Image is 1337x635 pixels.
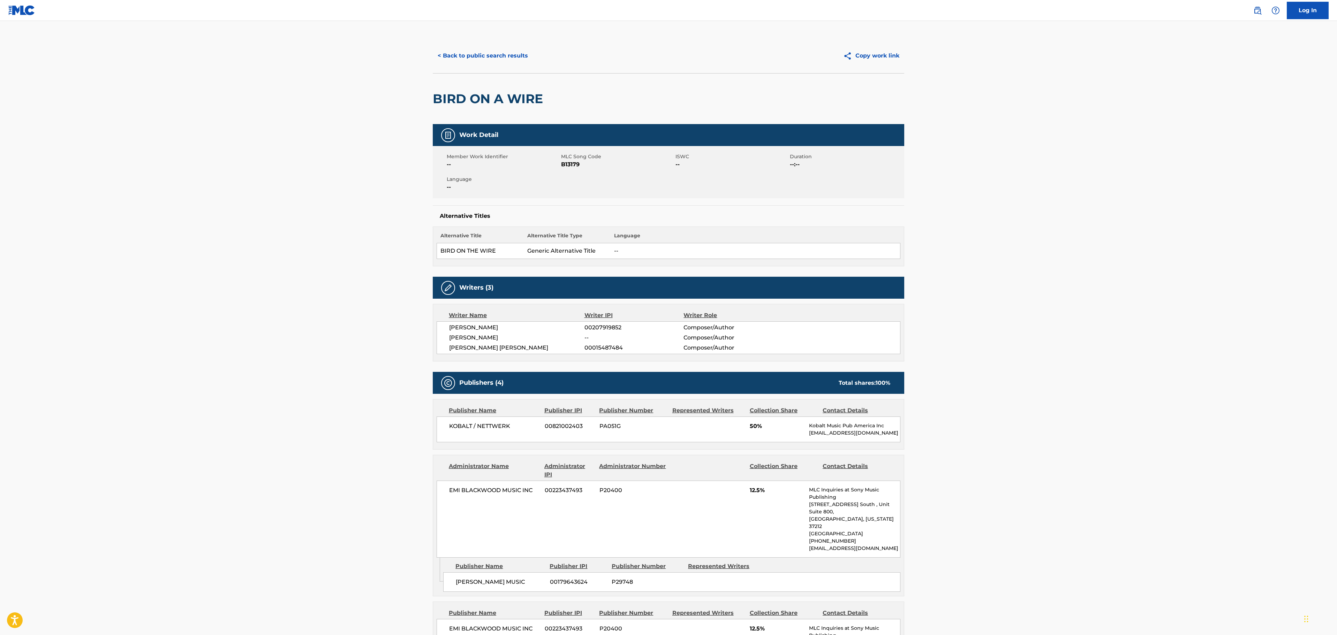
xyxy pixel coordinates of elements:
span: [PERSON_NAME] [449,334,584,342]
img: MLC Logo [8,5,35,15]
div: Writer Role [683,311,774,320]
div: Drag [1304,609,1308,629]
img: Publishers [444,379,452,387]
a: Log In [1287,2,1329,19]
span: Composer/Author [683,323,774,332]
div: Represented Writers [672,609,745,617]
div: Publisher Name [455,562,544,571]
div: Collection Share [750,609,817,617]
div: Collection Share [750,462,817,479]
div: Publisher IPI [544,609,594,617]
th: Alternative Title [437,232,524,243]
p: MLC Inquiries at Sony Music Publishing [809,486,900,501]
p: [GEOGRAPHIC_DATA], [US_STATE] 37212 [809,515,900,530]
div: Collection Share [750,406,817,415]
h5: Writers (3) [459,284,493,292]
span: ISWC [675,153,788,160]
span: -- [447,160,559,169]
p: Kobalt Music Pub America Inc [809,422,900,429]
span: 00223437493 [545,486,594,495]
div: Contact Details [823,406,890,415]
span: 00821002403 [545,422,594,430]
h5: Work Detail [459,131,498,139]
div: Administrator IPI [544,462,594,479]
span: -- [584,334,683,342]
div: Publisher Number [612,562,683,571]
span: 00223437493 [545,625,594,633]
span: 00015487484 [584,344,683,352]
div: Publisher Name [449,609,539,617]
span: 12.5% [750,625,804,633]
div: Publisher Name [449,406,539,415]
span: 50% [750,422,804,430]
span: 100 % [876,380,890,386]
span: B13179 [561,160,674,169]
div: Publisher Number [599,609,667,617]
img: Writers [444,284,452,292]
span: Member Work Identifier [447,153,559,160]
div: Administrator Number [599,462,667,479]
span: KOBALT / NETTWERK [449,422,539,430]
span: Duration [790,153,902,160]
span: -- [447,183,559,191]
span: EMI BLACKWOOD MUSIC INC [449,486,539,495]
span: 00179643624 [550,578,606,586]
span: 00207919852 [584,323,683,332]
button: < Back to public search results [433,47,533,64]
div: Represented Writers [688,562,759,571]
p: [GEOGRAPHIC_DATA] [809,530,900,537]
span: Composer/Author [683,344,774,352]
h2: BIRD ON A WIRE [433,91,546,107]
div: Writer IPI [584,311,684,320]
img: search [1253,6,1262,15]
p: [EMAIL_ADDRESS][DOMAIN_NAME] [809,545,900,552]
span: P20400 [599,625,667,633]
img: Work Detail [444,131,452,139]
iframe: Chat Widget [1302,602,1337,635]
td: BIRD ON THE WIRE [437,243,524,259]
a: Public Search [1251,3,1264,17]
p: [PHONE_NUMBER] [809,537,900,545]
div: Writer Name [449,311,584,320]
h5: Alternative Titles [440,213,897,220]
div: Represented Writers [672,406,745,415]
span: EMI BLACKWOOD MUSIC INC [449,625,539,633]
div: Help [1269,3,1283,17]
span: P20400 [599,486,667,495]
h5: Publishers (4) [459,379,504,387]
span: [PERSON_NAME] [PERSON_NAME] [449,344,584,352]
div: Publisher IPI [544,406,594,415]
span: 12.5% [750,486,804,495]
div: Administrator Name [449,462,539,479]
p: [EMAIL_ADDRESS][DOMAIN_NAME] [809,429,900,437]
span: P29748 [612,578,683,586]
div: Total shares: [839,379,890,387]
th: Language [611,232,900,243]
span: Language [447,176,559,183]
td: Generic Alternative Title [524,243,611,259]
div: Contact Details [823,609,890,617]
div: Publisher Number [599,406,667,415]
span: Composer/Author [683,334,774,342]
td: -- [611,243,900,259]
span: MLC Song Code [561,153,674,160]
div: Publisher IPI [550,562,606,571]
span: --:-- [790,160,902,169]
img: Copy work link [843,52,855,60]
th: Alternative Title Type [524,232,611,243]
span: PA051G [599,422,667,430]
span: -- [675,160,788,169]
button: Copy work link [838,47,904,64]
p: [STREET_ADDRESS] South , Unit Suite 800, [809,501,900,515]
img: help [1271,6,1280,15]
span: [PERSON_NAME] MUSIC [456,578,545,586]
div: Contact Details [823,462,890,479]
span: [PERSON_NAME] [449,323,584,332]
